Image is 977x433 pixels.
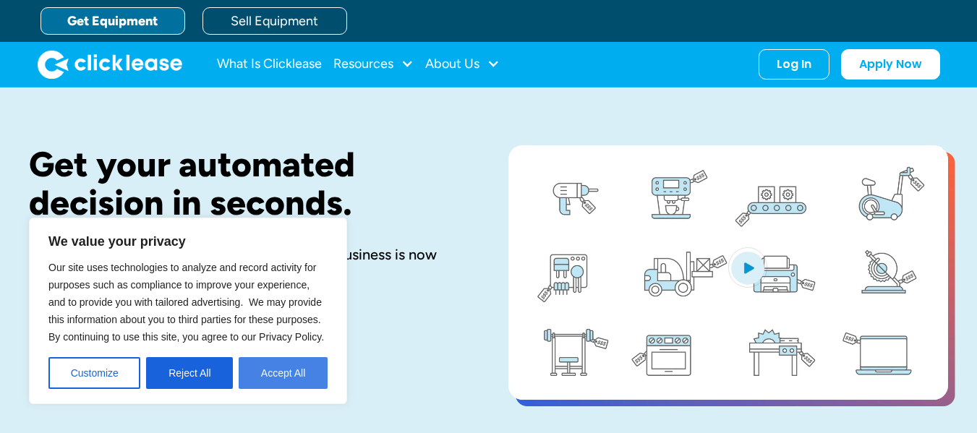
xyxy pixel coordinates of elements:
div: Log In [777,57,811,72]
a: What Is Clicklease [217,50,322,79]
img: Blue play button logo on a light blue circular background [728,247,767,288]
button: Customize [48,357,140,389]
img: Clicklease logo [38,50,182,79]
button: Accept All [239,357,328,389]
div: We value your privacy [29,218,347,404]
a: Sell Equipment [202,7,347,35]
span: Our site uses technologies to analyze and record activity for purposes such as compliance to impr... [48,262,324,343]
p: We value your privacy [48,233,328,250]
div: About Us [425,50,500,79]
a: open lightbox [508,145,948,400]
button: Reject All [146,357,233,389]
h1: Get your automated decision in seconds. [29,145,462,222]
a: Get Equipment [40,7,185,35]
a: Apply Now [841,49,940,80]
a: home [38,50,182,79]
div: Resources [333,50,414,79]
